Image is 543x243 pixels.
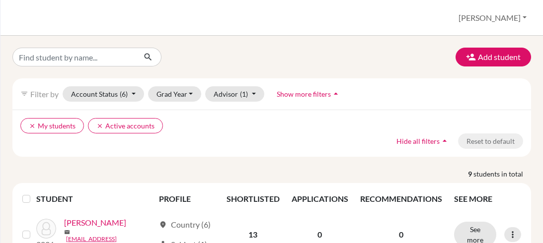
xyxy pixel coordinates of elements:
th: SHORTLISTED [221,187,286,211]
button: Grad Year [148,86,202,102]
th: SEE MORE [448,187,527,211]
p: 0 [360,229,442,241]
i: arrow_drop_up [440,136,450,146]
img: Csaplár, György [36,219,56,239]
button: [PERSON_NAME] [454,8,531,27]
input: Find student by name... [12,48,136,66]
button: Account Status(6) [63,86,144,102]
button: Add student [456,48,531,66]
span: Filter by [30,89,59,99]
button: Hide all filtersarrow_drop_up [388,133,458,149]
th: APPLICATIONS [286,187,354,211]
span: (1) [240,90,248,98]
span: mail [64,229,70,235]
th: RECOMMENDATIONS [354,187,448,211]
span: students in total [473,169,531,179]
i: filter_list [20,90,28,98]
th: STUDENT [36,187,153,211]
button: Advisor(1) [205,86,264,102]
span: location_on [159,221,167,229]
strong: 9 [468,169,473,179]
button: Reset to default [458,133,523,149]
div: Country (6) [159,219,211,231]
span: (6) [120,90,128,98]
i: clear [29,122,36,129]
span: Hide all filters [396,137,440,145]
span: Show more filters [277,90,331,98]
button: clearActive accounts [88,118,163,133]
th: PROFILE [153,187,221,211]
a: [PERSON_NAME] [64,217,126,229]
button: Show more filtersarrow_drop_up [268,86,349,102]
button: clearMy students [20,118,84,133]
i: arrow_drop_up [331,89,341,99]
i: clear [96,122,103,129]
